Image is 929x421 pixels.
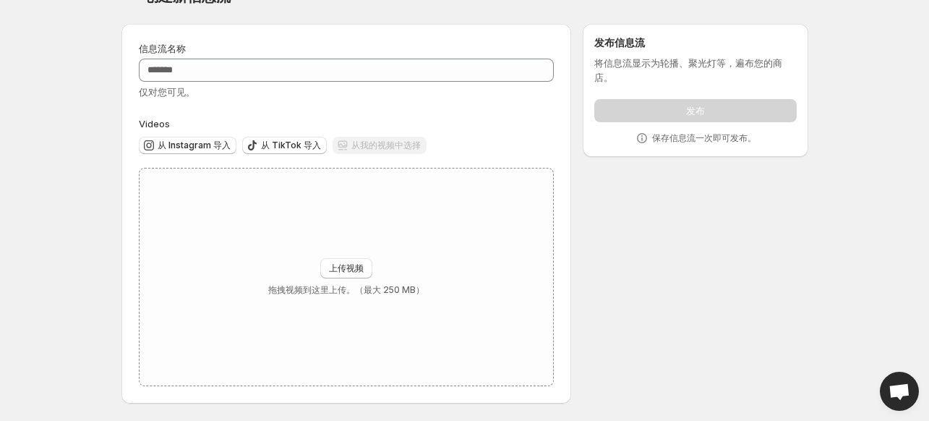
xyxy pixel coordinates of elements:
p: 拖拽视频到这里上传。（最大 250 MB） [268,284,424,296]
span: 信息流名称 [139,43,186,54]
h2: 发布信息流 [594,35,796,50]
button: 从 Instagram 导入 [139,137,236,154]
span: 从 TikTok 导入 [261,140,321,151]
span: 上传视频 [329,263,364,274]
p: 将信息流显示为轮播、聚光灯等，遍布您的商店。 [594,56,796,85]
div: Open chat [880,372,919,411]
button: 上传视频 [320,258,372,278]
span: Videos [139,118,170,129]
button: 从 TikTok 导入 [242,137,327,154]
p: 保存信息流一次即可发布。 [652,132,756,144]
span: 从 Instagram 导入 [158,140,231,151]
span: 仅对您可见。 [139,86,195,98]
